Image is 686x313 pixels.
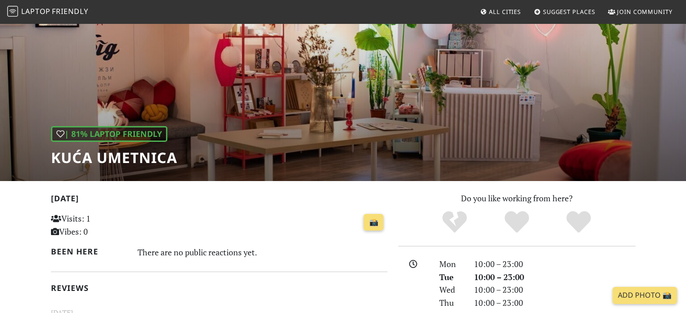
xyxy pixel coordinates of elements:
[530,4,599,20] a: Suggest Places
[434,296,468,309] div: Thu
[469,271,641,284] div: 10:00 – 23:00
[7,6,18,17] img: LaptopFriendly
[51,126,167,142] div: | 81% Laptop Friendly
[617,8,672,16] span: Join Community
[51,212,156,238] p: Visits: 1 Vibes: 0
[476,4,525,20] a: All Cities
[489,8,521,16] span: All Cities
[469,258,641,271] div: 10:00 – 23:00
[51,283,387,293] h2: Reviews
[21,6,51,16] span: Laptop
[469,296,641,309] div: 10:00 – 23:00
[52,6,88,16] span: Friendly
[604,4,676,20] a: Join Community
[434,283,468,296] div: Wed
[398,192,635,205] p: Do you like working from here?
[486,210,548,235] div: Yes
[51,194,387,207] h2: [DATE]
[7,4,88,20] a: LaptopFriendly LaptopFriendly
[51,247,127,256] h2: Been here
[434,258,468,271] div: Mon
[424,210,486,235] div: No
[548,210,610,235] div: Definitely!
[543,8,595,16] span: Suggest Places
[469,283,641,296] div: 10:00 – 23:00
[434,271,468,284] div: Tue
[364,214,383,231] a: 📸
[51,149,177,166] h1: Kuća Umetnica
[138,245,387,259] div: There are no public reactions yet.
